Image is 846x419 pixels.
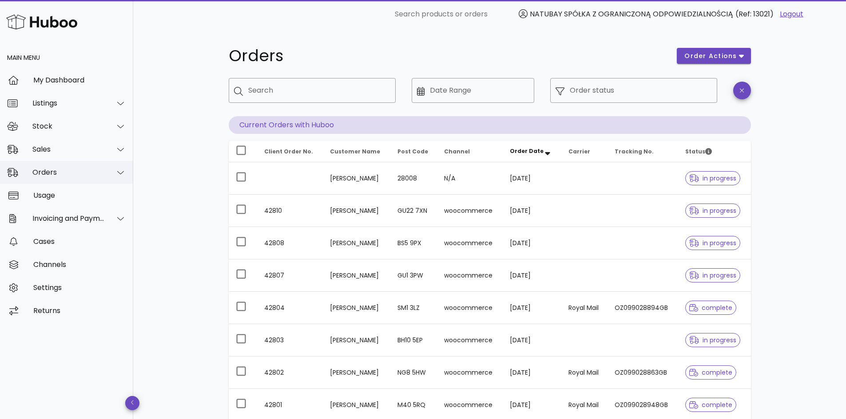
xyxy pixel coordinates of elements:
span: Carrier [568,148,590,155]
th: Customer Name [323,141,390,162]
th: Post Code [390,141,437,162]
span: complete [689,305,732,311]
td: woocommerce [437,227,503,259]
td: [PERSON_NAME] [323,195,390,227]
span: in progress [689,240,736,246]
div: Usage [33,191,126,200]
td: 42807 [257,259,323,292]
td: 42804 [257,292,323,324]
span: complete [689,402,732,408]
td: [PERSON_NAME] [323,356,390,389]
div: Returns [33,306,126,315]
td: [PERSON_NAME] [323,162,390,195]
td: woocommerce [437,356,503,389]
td: woocommerce [437,195,503,227]
span: Channel [444,148,470,155]
td: BH10 5EP [390,324,437,356]
div: Settings [33,283,126,292]
td: Royal Mail [561,356,608,389]
a: Logout [780,9,803,20]
td: [DATE] [503,292,561,324]
th: Tracking No. [608,141,678,162]
span: Client Order No. [264,148,313,155]
td: [DATE] [503,195,561,227]
span: in progress [689,208,736,214]
td: [PERSON_NAME] [323,227,390,259]
div: Orders [32,168,105,176]
td: BS5 9PX [390,227,437,259]
td: 42808 [257,227,323,259]
span: in progress [689,337,736,343]
span: NATUBAY SPÓŁKA Z OGRANICZONĄ ODPOWIEDZIALNOŚCIĄ [530,9,733,19]
td: [DATE] [503,162,561,195]
span: Status [685,148,712,155]
td: [PERSON_NAME] [323,324,390,356]
span: Post Code [397,148,428,155]
td: [DATE] [503,227,561,259]
td: woocommerce [437,259,503,292]
h1: Orders [229,48,667,64]
td: OZ099028863GB [608,356,678,389]
td: GU22 7XN [390,195,437,227]
td: 42802 [257,356,323,389]
th: Order Date: Sorted descending. Activate to remove sorting. [503,141,561,162]
td: GU1 3PW [390,259,437,292]
span: complete [689,369,732,376]
img: Huboo Logo [6,12,77,31]
td: [DATE] [503,356,561,389]
button: order actions [677,48,751,64]
td: woocommerce [437,324,503,356]
span: Customer Name [330,148,380,155]
th: Status [678,141,751,162]
td: NG8 5HW [390,356,437,389]
td: SM1 3LZ [390,292,437,324]
span: Order Date [510,147,544,155]
th: Client Order No. [257,141,323,162]
div: Channels [33,260,126,269]
td: OZ099028894GB [608,292,678,324]
td: 42810 [257,195,323,227]
div: My Dashboard [33,76,126,84]
p: Current Orders with Huboo [229,116,751,134]
th: Carrier [561,141,608,162]
div: Invoicing and Payments [32,214,105,223]
span: order actions [684,51,737,61]
span: in progress [689,175,736,181]
td: 28008 [390,162,437,195]
span: (Ref: 13021) [735,9,774,19]
span: in progress [689,272,736,278]
td: Royal Mail [561,292,608,324]
div: Listings [32,99,105,107]
div: Cases [33,237,126,246]
td: N/A [437,162,503,195]
span: Tracking No. [615,148,654,155]
div: Sales [32,145,105,153]
td: [DATE] [503,324,561,356]
td: [PERSON_NAME] [323,259,390,292]
td: 42803 [257,324,323,356]
div: Stock [32,122,105,130]
td: [PERSON_NAME] [323,292,390,324]
th: Channel [437,141,503,162]
td: woocommerce [437,292,503,324]
td: [DATE] [503,259,561,292]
